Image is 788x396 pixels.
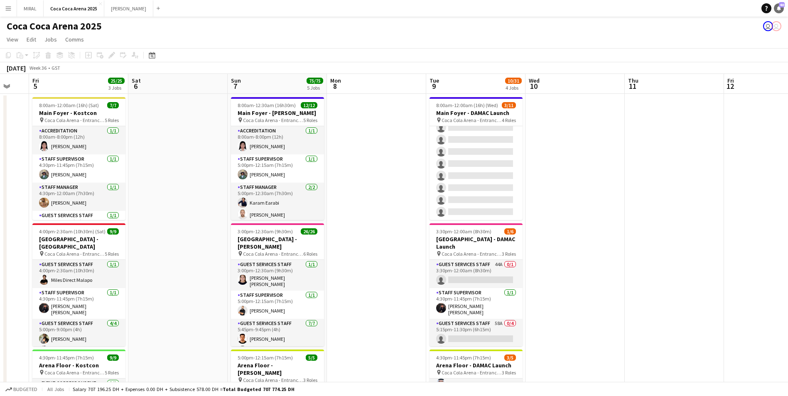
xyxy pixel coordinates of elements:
[41,34,60,45] a: Jobs
[506,85,521,91] div: 4 Jobs
[243,377,303,383] span: Coca Cola Arena - Entrance F
[32,77,39,84] span: Fri
[108,78,125,84] span: 25/25
[505,78,522,84] span: 10/31
[32,126,125,154] app-card-role: Accreditation1/18:00am-8:00pm (12h)[PERSON_NAME]
[430,109,523,117] h3: Main Foyer - DAMAC Launch
[231,223,324,346] div: 3:00pm-12:30am (9h30m) (Mon)26/26[GEOGRAPHIC_DATA] - [PERSON_NAME] Coca Cola Arena - Entrance F6 ...
[771,21,781,31] app-user-avatar: Kate Oliveros
[330,77,341,84] span: Mon
[504,228,516,235] span: 1/6
[231,183,324,223] app-card-role: Staff Manager2/25:00pm-12:30am (7h30m)Karam Earabi[PERSON_NAME]
[32,154,125,183] app-card-role: Staff Supervisor1/14:30pm-11:45pm (7h15m)[PERSON_NAME]
[727,77,734,84] span: Fri
[104,0,153,17] button: [PERSON_NAME]
[430,235,523,250] h3: [GEOGRAPHIC_DATA] - DAMAC Launch
[39,102,99,108] span: 8:00am-12:00am (16h) (Sat)
[301,228,317,235] span: 26/26
[763,21,773,31] app-user-avatar: Kate Oliveros
[231,154,324,183] app-card-role: Staff Supervisor1/15:00pm-12:15am (7h15m)[PERSON_NAME]
[230,81,241,91] span: 7
[223,386,295,392] span: Total Budgeted 707 774.25 DH
[32,288,125,319] app-card-role: Staff Supervisor1/14:30pm-11:45pm (7h15m)[PERSON_NAME] [PERSON_NAME]
[502,117,516,123] span: 4 Roles
[13,386,37,392] span: Budgeted
[436,354,491,361] span: 4:30pm-11:45pm (7h15m)
[628,77,638,84] span: Thu
[7,20,102,32] h1: Coca Coca Arena 2025
[306,354,317,361] span: 5/5
[32,97,125,220] app-job-card: 8:00am-12:00am (16h) (Sat)7/7Main Foyer - Kostcon Coca Cola Arena - Entrance F5 RolesAccreditatio...
[428,81,439,91] span: 9
[238,102,301,108] span: 8:00am-12:30am (16h30m) (Mon)
[231,235,324,250] h3: [GEOGRAPHIC_DATA] - [PERSON_NAME]
[231,362,324,376] h3: Arena Floor - [PERSON_NAME]
[39,354,94,361] span: 4:30pm-11:45pm (7h15m)
[430,319,523,383] app-card-role: Guest Services Staff58A0/45:15pm-11:30pm (6h15m)
[107,354,119,361] span: 9/9
[726,81,734,91] span: 12
[32,109,125,117] h3: Main Foyer - Kostcon
[130,81,141,91] span: 6
[243,251,303,257] span: Coca Cola Arena - Entrance F
[504,354,516,361] span: 3/5
[4,385,39,394] button: Budgeted
[108,85,124,91] div: 3 Jobs
[27,65,48,71] span: Week 36
[442,369,502,376] span: Coca Cola Arena - Entrance F
[231,109,324,117] h3: Main Foyer - [PERSON_NAME]
[32,223,125,346] app-job-card: 4:00pm-2:30am (10h30m) (Sat)9/9[GEOGRAPHIC_DATA] - [GEOGRAPHIC_DATA] Coca Cola Arena - Entrance F...
[231,97,324,220] div: 8:00am-12:30am (16h30m) (Mon)12/12Main Foyer - [PERSON_NAME] Coca Cola Arena - Entrance F5 RolesA...
[105,251,119,257] span: 5 Roles
[44,251,105,257] span: Coca Cola Arena - Entrance F
[442,251,502,257] span: Coca Cola Arena - Entrance F
[430,260,523,288] app-card-role: Guest Services Staff44A0/13:30pm-12:00am (8h30m)
[436,228,504,235] span: 3:30pm-12:00am (8h30m) (Wed)
[774,3,784,13] a: 40
[3,34,22,45] a: View
[44,0,104,17] button: Coca Coca Arena 2025
[32,235,125,250] h3: [GEOGRAPHIC_DATA] - [GEOGRAPHIC_DATA]
[779,2,785,7] span: 40
[107,228,119,235] span: 9/9
[430,362,523,369] h3: Arena Floor - DAMAC Launch
[105,369,119,376] span: 5 Roles
[231,260,324,291] app-card-role: Guest Services Staff1/13:00pm-12:30am (9h30m)[PERSON_NAME] [PERSON_NAME]
[105,117,119,123] span: 5 Roles
[231,126,324,154] app-card-role: Accreditation1/18:00am-8:00pm (12h)[PERSON_NAME]
[52,65,60,71] div: GST
[430,288,523,319] app-card-role: Staff Supervisor1/14:30pm-11:45pm (7h15m)[PERSON_NAME] [PERSON_NAME]
[107,102,119,108] span: 7/7
[65,36,84,43] span: Comms
[303,251,317,257] span: 6 Roles
[32,211,125,239] app-card-role: Guest Services Staff1/15:00pm-9:00pm (4h)
[301,102,317,108] span: 12/12
[23,34,39,45] a: Edit
[44,369,105,376] span: Coca Cola Arena - Entrance F
[238,354,306,361] span: 5:00pm-12:15am (7h15m) (Mon)
[502,251,516,257] span: 3 Roles
[430,223,523,346] div: 3:30pm-12:00am (8h30m) (Wed)1/6[GEOGRAPHIC_DATA] - DAMAC Launch Coca Cola Arena - Entrance F3 Rol...
[307,78,323,84] span: 75/75
[7,64,26,72] div: [DATE]
[62,34,87,45] a: Comms
[303,117,317,123] span: 5 Roles
[231,291,324,319] app-card-role: Staff Supervisor1/15:00pm-12:15am (7h15m)[PERSON_NAME]
[231,77,241,84] span: Sun
[44,117,105,123] span: Coca Cola Arena - Entrance F
[17,0,44,17] button: MIRAL
[627,81,638,91] span: 11
[44,36,57,43] span: Jobs
[32,362,125,369] h3: Arena Floor - Kostcon
[46,386,66,392] span: All jobs
[307,85,323,91] div: 5 Jobs
[502,102,516,108] span: 3/11
[430,108,523,220] app-card-role: Guest Services Staff65A0/85:15pm-11:30pm (6h15m)
[442,117,502,123] span: Coca Cola Arena - Entrance F
[238,228,301,235] span: 3:00pm-12:30am (9h30m) (Mon)
[329,81,341,91] span: 8
[502,369,516,376] span: 3 Roles
[32,183,125,211] app-card-role: Staff Manager1/14:30pm-12:00am (7h30m)[PERSON_NAME]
